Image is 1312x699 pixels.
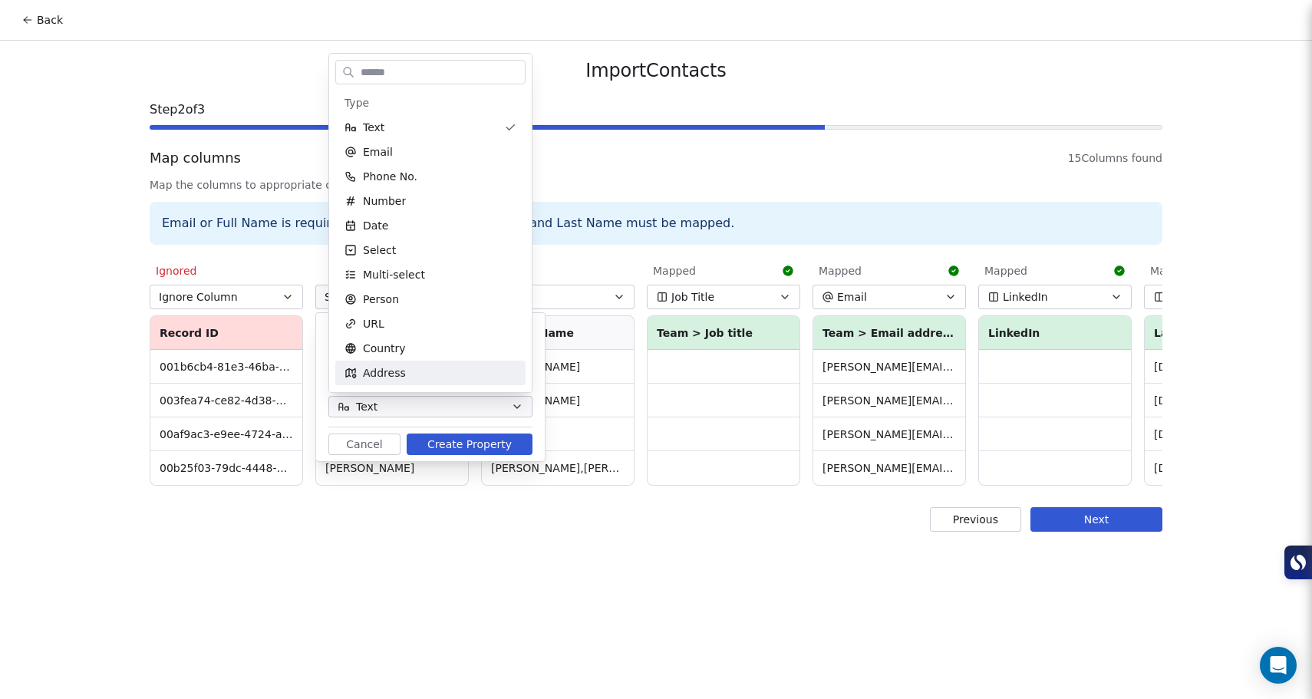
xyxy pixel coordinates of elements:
span: Phone No. [363,169,417,184]
span: Text [363,120,384,135]
span: Address [363,365,406,381]
span: Select [363,242,396,258]
span: Email [363,144,393,160]
span: Date [363,218,388,233]
span: Number [363,193,406,209]
span: Multi-select [363,267,425,282]
span: Country [363,341,406,356]
span: Person [363,292,399,307]
span: URL [363,316,384,331]
span: Type [344,95,369,110]
div: Suggestions [335,91,526,410]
